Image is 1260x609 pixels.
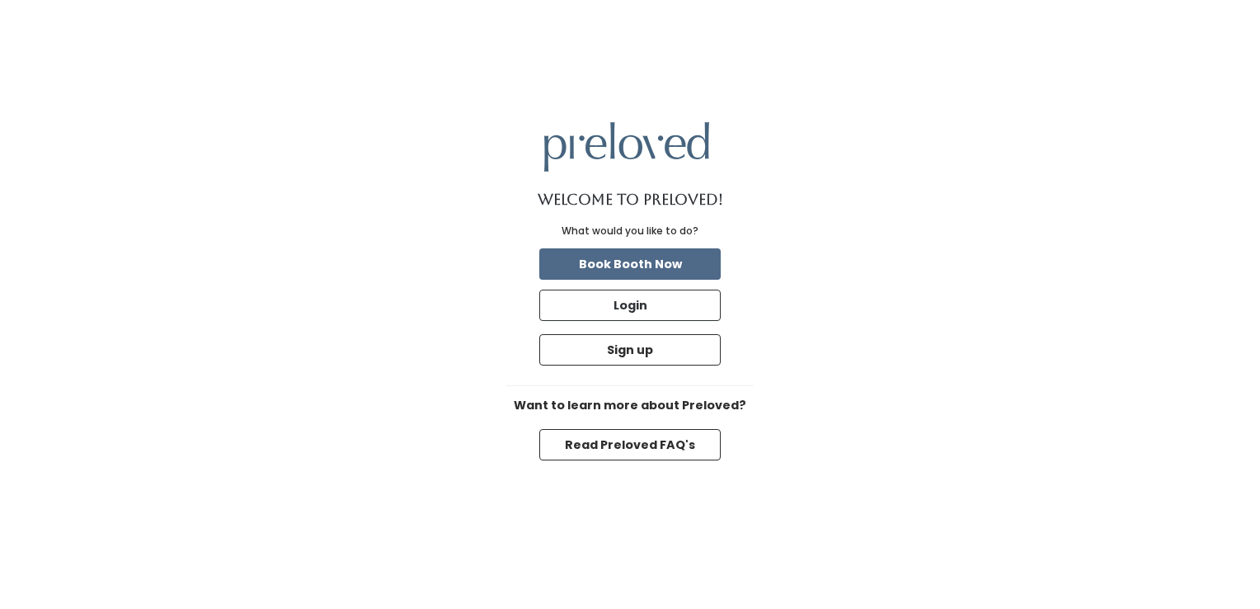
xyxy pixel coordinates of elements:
a: Login [536,286,724,324]
button: Book Booth Now [539,248,721,280]
img: preloved logo [544,122,709,171]
h1: Welcome to Preloved! [538,191,723,208]
button: Sign up [539,334,721,366]
button: Read Preloved FAQ's [539,429,721,460]
button: Login [539,290,721,321]
div: What would you like to do? [562,224,698,238]
a: Sign up [536,331,724,369]
h6: Want to learn more about Preloved? [506,399,754,413]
